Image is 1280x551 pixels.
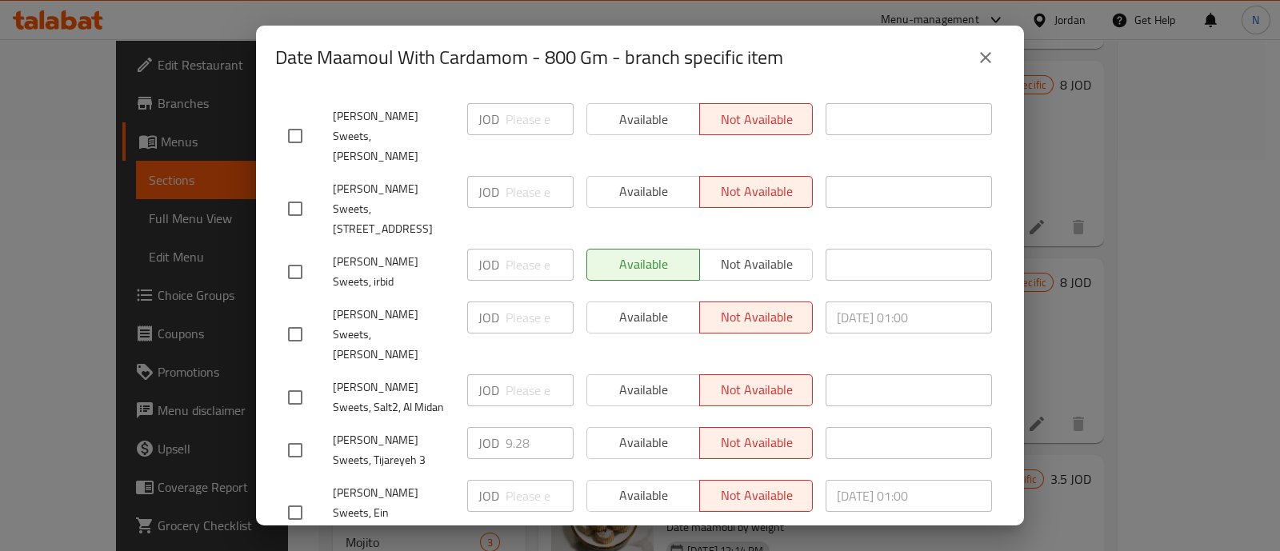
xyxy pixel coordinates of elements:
[333,34,454,94] span: [PERSON_NAME] Sweets, [PERSON_NAME]
[478,433,499,453] p: JOD
[333,252,454,292] span: [PERSON_NAME] Sweets, irbid
[506,176,574,208] input: Please enter price
[506,427,574,459] input: Please enter price
[506,301,574,333] input: Please enter price
[478,182,499,202] p: JOD
[333,483,454,543] span: [PERSON_NAME] Sweets, Ein [PERSON_NAME]
[478,486,499,505] p: JOD
[333,179,454,239] span: [PERSON_NAME] Sweets, [STREET_ADDRESS]
[506,249,574,281] input: Please enter price
[478,381,499,400] p: JOD
[506,103,574,135] input: Please enter price
[966,38,1005,77] button: close
[333,305,454,365] span: [PERSON_NAME] Sweets, [PERSON_NAME]
[275,45,783,70] h2: Date Maamoul With Cardamom - 800 Gm - branch specific item
[333,106,454,166] span: [PERSON_NAME] Sweets, [PERSON_NAME]
[478,308,499,327] p: JOD
[506,374,574,406] input: Please enter price
[333,430,454,470] span: [PERSON_NAME] Sweets, Tijareyeh 3
[506,480,574,512] input: Please enter price
[478,255,499,274] p: JOD
[478,110,499,129] p: JOD
[333,377,454,417] span: [PERSON_NAME] Sweets, Salt2, Al Midan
